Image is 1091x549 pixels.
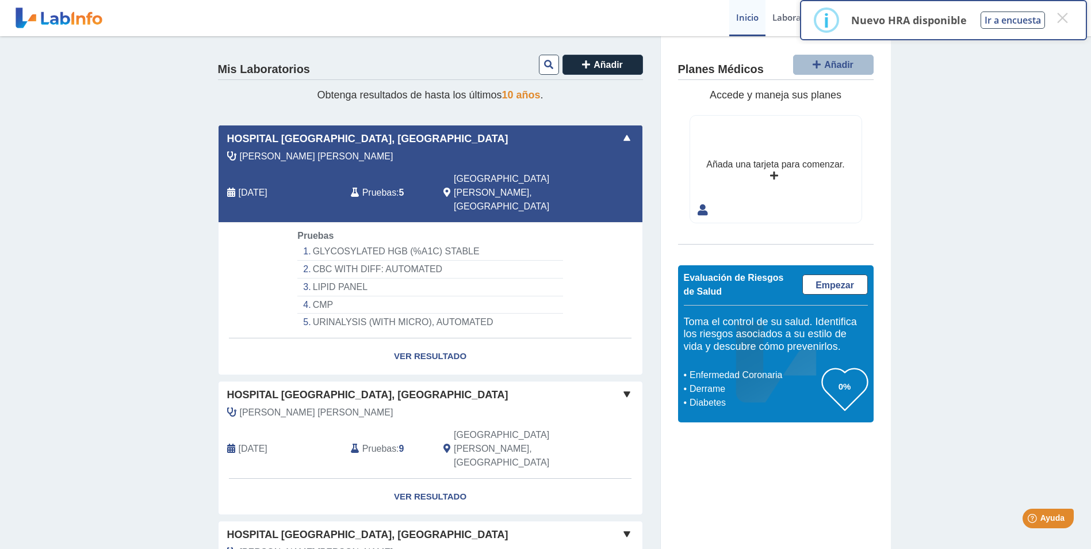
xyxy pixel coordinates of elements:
li: CBC WITH DIFF: AUTOMATED [297,261,562,279]
span: 2024-01-22 [239,442,267,456]
span: Obtenga resultados de hasta los últimos . [317,89,543,101]
iframe: Help widget launcher [989,504,1078,536]
li: GLYCOSYLATED HGB (%A1C) STABLE [297,243,562,261]
p: Nuevo HRA disponible [851,13,967,27]
span: Accede y maneja sus planes [710,89,841,101]
a: Ver Resultado [219,338,642,375]
h3: 0% [822,379,868,394]
h5: Toma el control de su salud. Identifica los riesgos asociados a su estilo de vida y descubre cómo... [684,316,868,353]
div: Añada una tarjeta para comenzar. [706,158,844,171]
span: Hospital [GEOGRAPHIC_DATA], [GEOGRAPHIC_DATA] [227,527,508,543]
div: i [824,10,829,30]
button: Ir a encuesta [981,12,1045,29]
span: Cruz Dardiz, Nicolas [240,150,393,163]
span: San Juan, PR [454,428,581,470]
span: Cruz Dardiz, Nicolas [240,406,393,420]
span: 2024-05-08 [239,186,267,200]
a: Ver Resultado [219,479,642,515]
span: Pruebas [297,231,334,241]
div: : [342,428,435,470]
span: Hospital [GEOGRAPHIC_DATA], [GEOGRAPHIC_DATA] [227,131,508,147]
span: Hospital [GEOGRAPHIC_DATA], [GEOGRAPHIC_DATA] [227,387,508,403]
span: Añadir [594,60,623,70]
div: : [342,172,435,213]
span: Empezar [816,280,854,290]
li: CMP [297,296,562,314]
li: URINALYSIS (WITH MICRO), AUTOMATED [297,314,562,331]
button: Añadir [793,55,874,75]
li: LIPID PANEL [297,279,562,296]
span: Pruebas [362,442,396,456]
h4: Mis Laboratorios [218,63,310,77]
li: Derrame [687,382,822,396]
li: Diabetes [687,396,822,410]
span: 10 años [502,89,541,101]
a: Empezar [802,274,868,295]
button: Close this dialog [1052,7,1073,28]
span: Pruebas [362,186,396,200]
span: Evaluación de Riesgos de Salud [684,273,784,296]
span: San Juan, PR [454,172,581,213]
button: Añadir [562,55,643,75]
b: 5 [399,188,404,197]
h4: Planes Médicos [678,63,764,77]
span: Añadir [824,60,853,70]
li: Enfermedad Coronaria [687,368,822,382]
b: 9 [399,444,404,453]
